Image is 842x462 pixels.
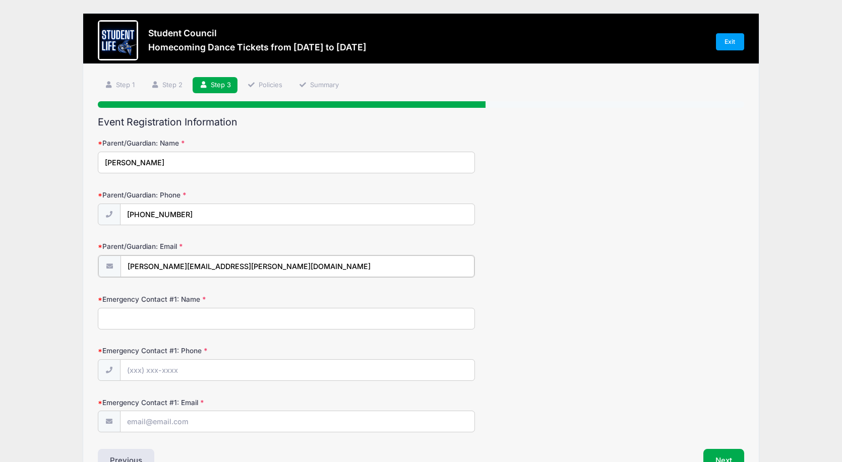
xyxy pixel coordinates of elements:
[98,138,313,148] label: Parent/Guardian: Name
[193,77,237,94] a: Step 3
[121,255,474,277] input: email@email.com
[98,190,313,200] label: Parent/Guardian: Phone
[98,398,313,408] label: Emergency Contact #1: Email
[98,346,313,356] label: Emergency Contact #1: Phone
[98,294,313,304] label: Emergency Contact #1: Name
[148,28,367,38] h3: Student Council
[240,77,289,94] a: Policies
[120,411,475,432] input: email@email.com
[98,116,744,128] h2: Event Registration Information
[716,33,744,50] a: Exit
[98,77,141,94] a: Step 1
[120,359,475,381] input: (xxx) xxx-xxxx
[145,77,190,94] a: Step 2
[148,42,367,52] h3: Homecoming Dance Tickets from [DATE] to [DATE]
[98,241,313,251] label: Parent/Guardian: Email
[120,204,475,225] input: (xxx) xxx-xxxx
[292,77,345,94] a: Summary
